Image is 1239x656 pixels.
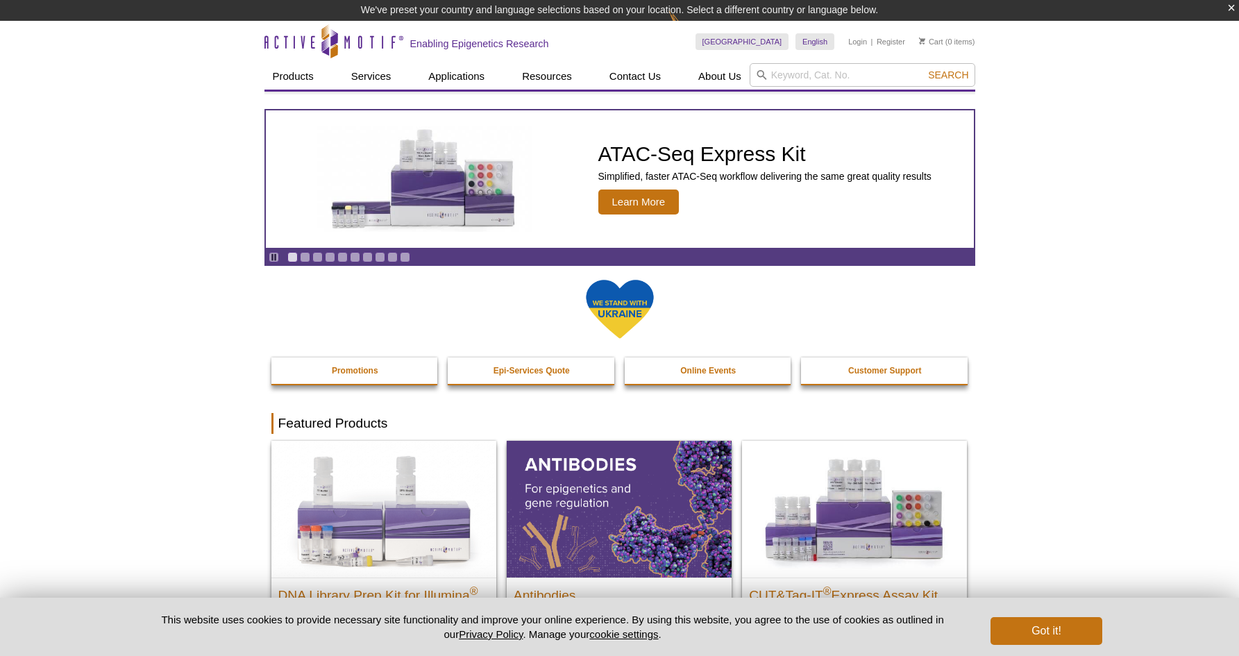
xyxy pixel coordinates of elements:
[271,441,496,577] img: DNA Library Prep Kit for Illumina
[601,63,669,90] a: Contact Us
[742,441,967,577] img: CUT&Tag-IT® Express Assay Kit
[264,63,322,90] a: Products
[287,252,298,262] a: Go to slide 1
[598,144,932,165] h2: ATAC-Seq Express Kit
[750,63,975,87] input: Keyword, Cat. No.
[470,584,478,596] sup: ®
[598,170,932,183] p: Simplified, faster ATAC-Seq workflow delivering the same great quality results
[801,358,969,384] a: Customer Support
[514,63,580,90] a: Resources
[269,252,279,262] a: Toggle autoplay
[680,366,736,376] strong: Online Events
[848,366,921,376] strong: Customer Support
[598,190,680,215] span: Learn More
[589,628,658,640] button: cookie settings
[400,252,410,262] a: Go to slide 10
[459,628,523,640] a: Privacy Policy
[350,252,360,262] a: Go to slide 6
[742,441,967,651] a: CUT&Tag-IT® Express Assay Kit CUT&Tag-IT®Express Assay Kit Less variable and higher-throughput ge...
[310,126,539,232] img: ATAC-Seq Express Kit
[278,582,489,603] h2: DNA Library Prep Kit for Illumina
[919,33,975,50] li: (0 items)
[991,617,1102,645] button: Got it!
[507,441,732,577] img: All Antibodies
[387,252,398,262] a: Go to slide 9
[312,252,323,262] a: Go to slide 3
[448,358,616,384] a: Epi-Services Quote
[919,37,925,44] img: Your Cart
[266,110,974,248] a: ATAC-Seq Express Kit ATAC-Seq Express Kit Simplified, faster ATAC-Seq workflow delivering the sam...
[795,33,834,50] a: English
[669,10,706,43] img: Change Here
[514,582,725,603] h2: Antibodies
[271,413,968,434] h2: Featured Products
[494,366,570,376] strong: Epi-Services Quote
[871,33,873,50] li: |
[919,37,943,47] a: Cart
[362,252,373,262] a: Go to slide 7
[848,37,867,47] a: Login
[625,358,793,384] a: Online Events
[690,63,750,90] a: About Us
[410,37,549,50] h2: Enabling Epigenetics Research
[332,366,378,376] strong: Promotions
[300,252,310,262] a: Go to slide 2
[585,278,655,340] img: We Stand With Ukraine
[343,63,400,90] a: Services
[271,358,439,384] a: Promotions
[420,63,493,90] a: Applications
[337,252,348,262] a: Go to slide 5
[749,582,960,603] h2: CUT&Tag-IT Express Assay Kit
[507,441,732,651] a: All Antibodies Antibodies Application-tested antibodies for ChIP, CUT&Tag, and CUT&RUN.
[823,584,832,596] sup: ®
[137,612,968,641] p: This website uses cookies to provide necessary site functionality and improve your online experie...
[696,33,789,50] a: [GEOGRAPHIC_DATA]
[375,252,385,262] a: Go to slide 8
[266,110,974,248] article: ATAC-Seq Express Kit
[325,252,335,262] a: Go to slide 4
[928,69,968,81] span: Search
[924,69,972,81] button: Search
[877,37,905,47] a: Register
